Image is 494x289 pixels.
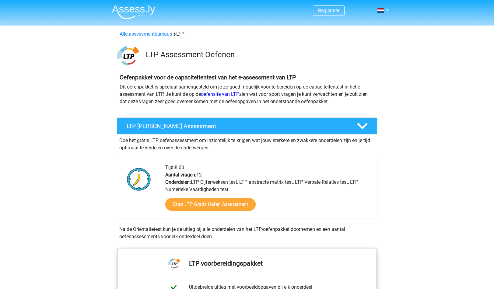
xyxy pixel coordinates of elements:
a: Start LTP Gratis Oefen Assessment [165,198,256,211]
a: Alle assessmentbureaus [120,31,172,37]
img: ltp.png [117,45,139,67]
div: Doe het gratis LTP oefenassessment om inzichtelijk te krijgen wat jouw sterkere en zwakkere onder... [117,134,377,151]
b: Oefenpakket voor de capaciteitentest van het e-assessment van LTP [120,74,296,81]
a: Registreer [318,8,339,13]
div: LTP [117,30,377,38]
img: Klok [124,164,154,194]
b: Onderdelen: [165,179,191,185]
div: 8:00 12 LTP Cijferreeksen test, LTP abstracte matrix test, LTP Verbale Relaties test, LTP Numerie... [161,164,377,218]
b: Aantal vragen: [165,172,196,178]
h4: LTP [PERSON_NAME] Assessment [127,123,347,130]
p: Dit oefenpakket is speciaal samengesteld om je zo goed mogelijk voor te bereiden op de capaciteit... [120,83,375,105]
h3: LTP Assessment Oefenen [146,50,373,59]
div: Na de Oriëntatietest kun je de uitleg bij alle onderdelen van het LTP-oefenpakket doornemen en ee... [117,226,377,240]
b: Tijd: [165,165,175,170]
a: LTP [PERSON_NAME] Assessment [114,117,380,134]
img: Assessly [112,5,155,19]
a: oefensite van LTP [201,91,239,97]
